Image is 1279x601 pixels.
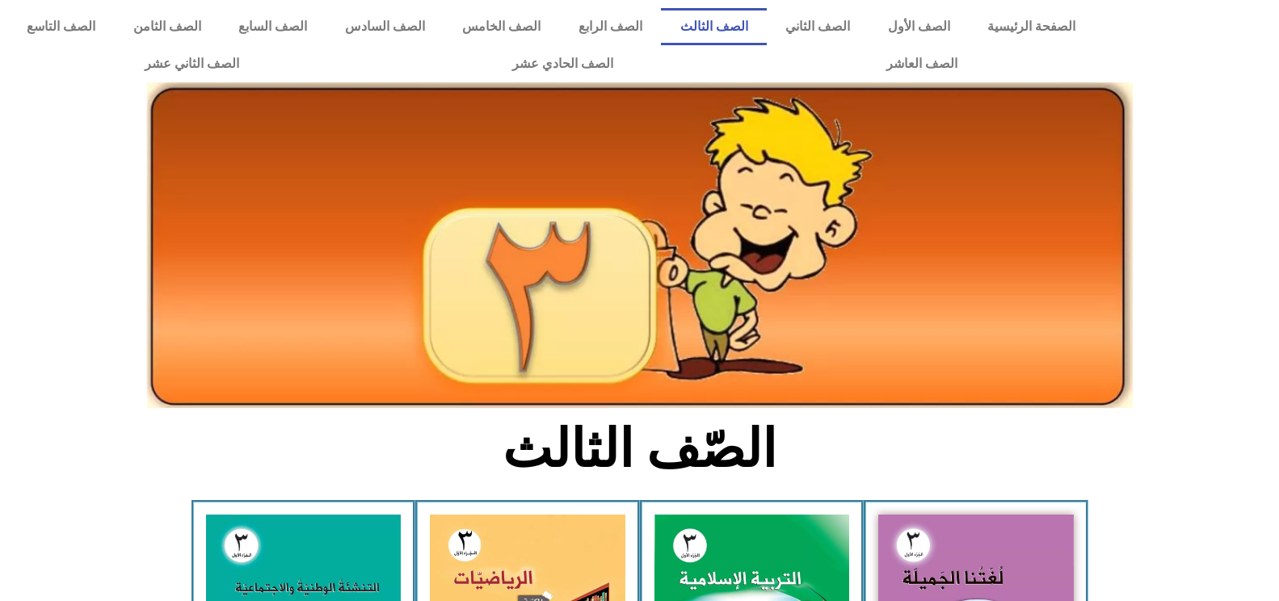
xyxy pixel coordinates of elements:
h2: الصّف الثالث [372,418,907,481]
a: الصف التاسع [8,8,115,45]
a: الصف الثامن [115,8,221,45]
a: الصف السادس [326,8,444,45]
a: الصف العاشر [750,45,1094,82]
a: الصف الخامس [444,8,560,45]
a: الصف الرابع [560,8,662,45]
a: الصف الأول [869,8,969,45]
a: الصفحة الرئيسية [969,8,1095,45]
a: الصف الحادي عشر [376,45,750,82]
a: الصف السابع [220,8,326,45]
a: الصف الثالث [661,8,767,45]
a: الصف الثاني [767,8,869,45]
a: الصف الثاني عشر [8,45,376,82]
